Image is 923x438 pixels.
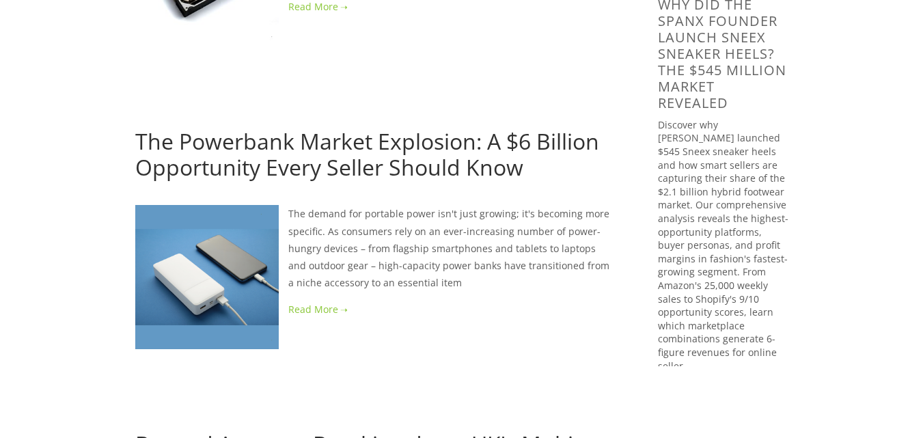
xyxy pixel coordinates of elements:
a: The Powerbank Market Explosion: A $6 Billion Opportunity Every Seller Should Know [135,126,599,182]
a: [DATE] [135,105,166,118]
a: [DATE] [135,408,166,421]
p: Discover why [PERSON_NAME] launched $545 Sneex sneaker heels and how smart sellers are capturing ... [658,118,788,372]
img: The Powerbank Market Explosion: A $6 Billion Opportunity Every Seller Should Know [135,205,279,348]
p: The demand for portable power isn't just growing; it's becoming more specific. As consumers rely ... [135,205,614,291]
